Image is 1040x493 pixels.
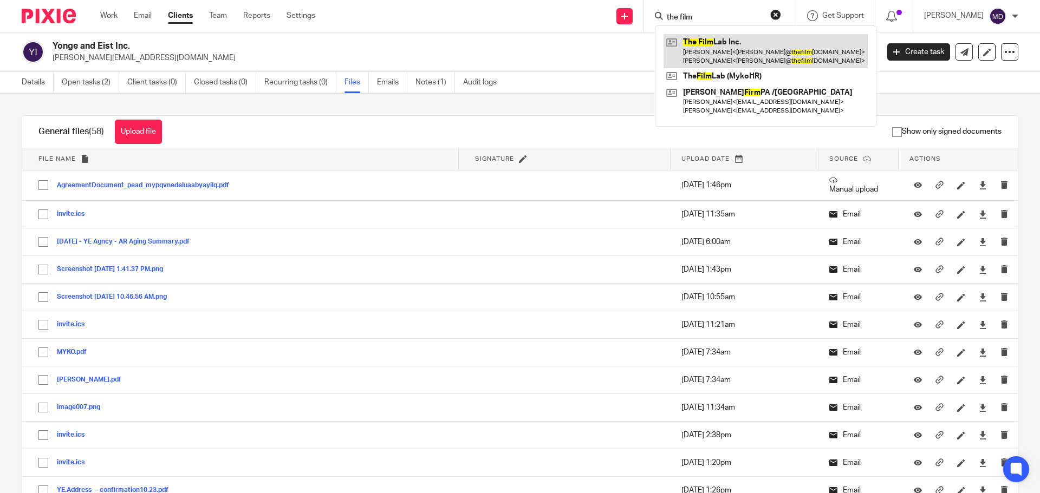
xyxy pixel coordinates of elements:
input: Select [33,397,54,418]
p: Email [829,347,888,358]
p: Email [829,264,888,275]
p: Email [829,236,888,247]
h1: General files [38,126,104,137]
span: Show only signed documents [892,126,1002,137]
a: Notes (1) [415,72,455,93]
span: Signature [475,156,514,162]
a: Files [344,72,369,93]
p: [DATE] 10:55am [681,292,808,303]
a: Email [134,10,152,21]
button: invite.ics [57,321,93,328]
a: Details [22,72,54,93]
p: Email [829,402,888,413]
span: File name [38,156,76,162]
p: [DATE] 1:46pm [681,180,808,190]
a: Download [979,319,987,330]
a: Download [979,457,987,468]
a: Download [979,264,987,275]
a: Settings [287,10,315,21]
span: Get Support [822,12,864,19]
a: Download [979,347,987,358]
input: Select [33,370,54,390]
p: [DATE] 11:21am [681,319,808,330]
p: Email [829,430,888,441]
a: Download [979,374,987,385]
button: [PERSON_NAME].pdf [57,376,129,384]
p: Email [829,374,888,385]
img: Pixie [22,9,76,23]
span: (58) [89,127,104,136]
a: Download [979,292,987,303]
img: svg%3E [989,8,1006,25]
a: Recurring tasks (0) [264,72,336,93]
a: Download [979,236,987,247]
a: Download [979,180,987,190]
span: Actions [909,156,941,162]
button: Clear [770,9,781,20]
p: [DATE] 1:20pm [681,457,808,468]
p: [DATE] 7:34am [681,347,808,358]
input: Select [33,259,54,280]
input: Select [33,204,54,225]
p: [DATE] 7:34am [681,374,808,385]
a: Create task [887,43,950,61]
p: [DATE] 6:00am [681,236,808,247]
button: MYKO.pdf [57,349,95,356]
a: Audit logs [463,72,505,93]
span: Source [829,156,858,162]
input: Select [33,175,54,195]
button: image007.png [57,404,108,411]
a: Closed tasks (0) [194,72,256,93]
button: invite.ics [57,459,93,466]
input: Select [33,314,54,335]
span: Upload date [681,156,730,162]
button: Screenshot [DATE] 10.46.56 AM.png [57,293,175,301]
h2: Yonge and Eist Inc. [53,41,707,52]
input: Select [33,342,54,363]
p: [PERSON_NAME] [924,10,984,21]
input: Select [33,452,54,473]
p: Email [829,209,888,220]
p: [DATE] 1:43pm [681,264,808,275]
a: Work [100,10,118,21]
a: Download [979,209,987,220]
a: Client tasks (0) [127,72,186,93]
a: Clients [168,10,193,21]
p: Email [829,292,888,303]
a: Download [979,430,987,441]
button: invite.ics [57,211,93,218]
button: [DATE] - YE Agncy - AR Aging Summary.pdf [57,238,198,246]
p: [DATE] 2:38pm [681,430,808,441]
a: Reports [243,10,270,21]
button: AgreementDocument_pead_mypqvnedeluaabyayilq.pdf [57,182,237,189]
p: Manual upload [829,176,888,195]
button: Upload file [115,120,162,144]
p: Email [829,319,888,330]
p: [PERSON_NAME][EMAIL_ADDRESS][DOMAIN_NAME] [53,52,871,63]
input: Select [33,287,54,307]
a: Download [979,402,987,413]
a: Team [209,10,227,21]
p: [DATE] 11:34am [681,402,808,413]
p: Email [829,457,888,468]
input: Search [666,13,763,23]
img: svg%3E [22,41,44,63]
input: Select [33,425,54,445]
button: invite.ics [57,431,93,439]
a: Emails [377,72,407,93]
button: Screenshot [DATE] 1.41.37 PM.png [57,266,171,273]
p: [DATE] 11:35am [681,209,808,220]
a: Open tasks (2) [62,72,119,93]
input: Select [33,232,54,252]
